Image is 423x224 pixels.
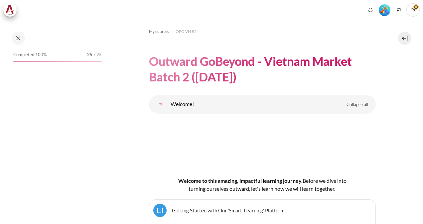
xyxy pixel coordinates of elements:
[406,3,420,17] span: DT
[170,177,354,193] h4: Welcome to this amazing, impactful learning journey.
[149,26,376,37] nav: Navigation bar
[3,3,20,17] a: Architeck Architeck
[379,4,390,16] img: Level #5
[172,207,284,213] a: Getting Started with Our 'Smart-Learning' Platform
[13,52,47,58] span: Completed 100%
[176,29,197,35] span: OPO VN B2
[347,101,368,108] span: Collapse all
[176,28,197,36] a: OPO VN B2
[365,5,375,15] div: Show notification window with no new notifications
[303,177,306,184] span: B
[394,5,404,15] button: Languages
[87,52,92,58] span: 25
[5,5,15,15] img: Architeck
[342,99,373,110] a: Collapse all
[149,28,169,36] a: My courses
[149,54,376,85] h1: Outward GoBeyond - Vietnam Market Batch 2 ([DATE])
[154,98,167,111] a: Welcome!
[406,3,420,17] a: User menu
[376,4,393,16] a: Level #5
[149,29,169,35] span: My courses
[94,52,102,58] span: / 25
